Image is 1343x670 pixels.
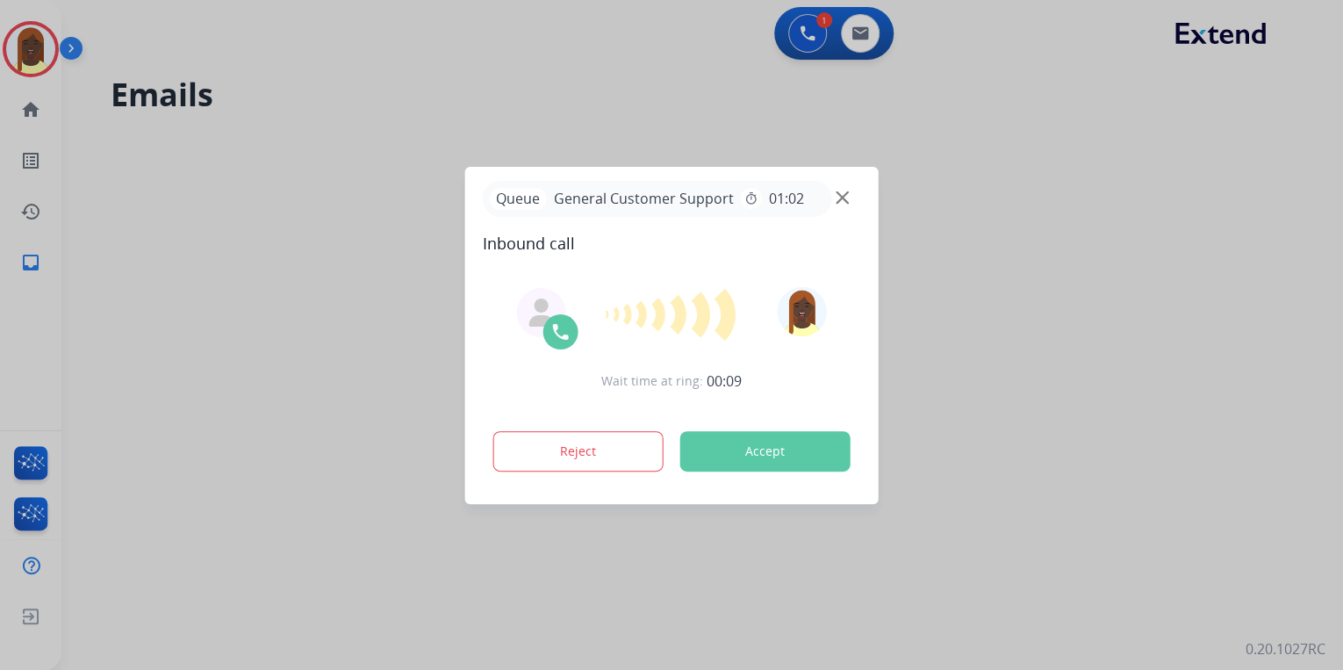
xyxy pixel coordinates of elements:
span: Inbound call [483,231,861,256]
img: call-icon [550,321,571,342]
img: close-button [836,191,849,204]
mat-icon: timer [744,191,758,205]
img: agent-avatar [528,299,556,327]
span: 00:09 [707,371,742,392]
img: avatar [777,287,826,336]
p: Queue [490,188,547,210]
p: 0.20.1027RC [1246,638,1325,659]
span: Wait time at ring: [601,372,703,390]
span: General Customer Support [547,188,741,209]
button: Accept [680,431,851,472]
span: 01:02 [769,188,804,209]
button: Reject [493,431,664,472]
